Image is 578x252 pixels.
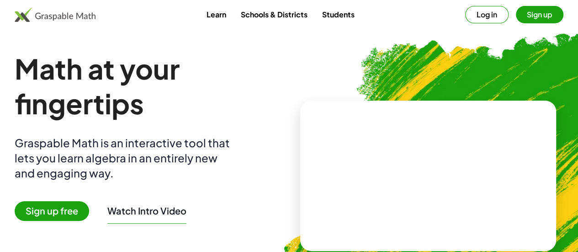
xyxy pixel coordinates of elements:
[15,201,89,221] span: Sign up free
[516,6,563,23] button: Sign up
[465,6,509,23] button: Log in
[107,205,186,217] button: Watch Intro Video
[15,51,286,121] h1: Math at your fingertips
[15,135,234,181] div: Graspable Math is an interactive tool that lets you learn algebra in an entirely new and engaging...
[199,6,233,23] a: Learn
[314,6,361,23] a: Students
[233,6,314,23] a: Schools & Districts
[360,141,497,210] video: What is this? This is dynamic math notation. Dynamic math notation plays a central role in how Gr...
